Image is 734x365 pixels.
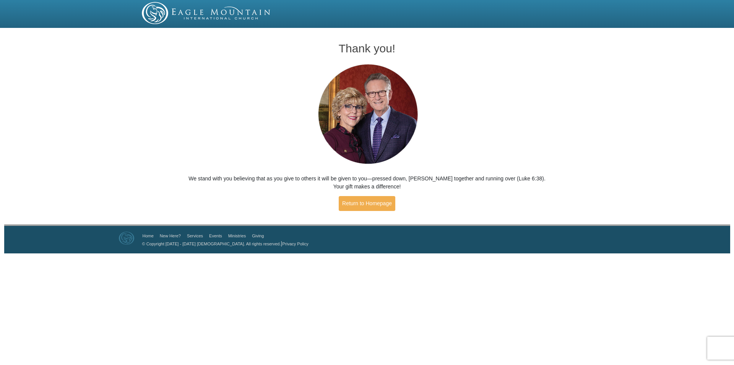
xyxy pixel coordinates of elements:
[140,240,309,248] p: |
[228,234,246,238] a: Ministries
[160,234,181,238] a: New Here?
[143,234,154,238] a: Home
[142,242,281,246] a: © Copyright [DATE] - [DATE] [DEMOGRAPHIC_DATA]. All rights reserved.
[282,242,308,246] a: Privacy Policy
[142,2,271,24] img: EMIC
[252,234,264,238] a: Giving
[119,232,134,245] img: Eagle Mountain International Church
[188,175,547,191] p: We stand with you believing that as you give to others it will be given to you—pressed down, [PER...
[187,234,203,238] a: Services
[209,234,222,238] a: Events
[311,62,424,167] img: Pastors George and Terri Pearsons
[339,196,395,211] a: Return to Homepage
[188,42,547,55] h1: Thank you!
